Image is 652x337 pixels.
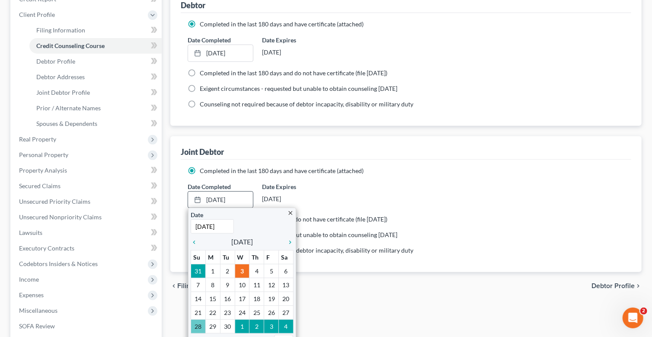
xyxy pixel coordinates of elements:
[623,308,643,328] iframe: Intercom live chat
[235,250,249,264] th: W
[264,306,279,320] td: 26
[19,229,42,236] span: Lawsuits
[264,250,279,264] th: F
[29,38,162,54] a: Credit Counseling Course
[200,20,364,28] span: Completed in the last 180 days and have certificate (attached)
[235,306,249,320] td: 24
[282,237,294,247] a: chevron_right
[191,219,234,234] input: 1/1/2013
[205,292,220,306] td: 15
[264,292,279,306] td: 19
[36,104,101,112] span: Prior / Alternate Names
[12,163,162,178] a: Property Analysis
[200,69,387,77] span: Completed in the last 180 days and do not have certificate (file [DATE])
[220,292,235,306] td: 16
[279,306,294,320] td: 27
[220,250,235,264] th: Tu
[235,320,249,334] td: 1
[12,225,162,241] a: Lawsuits
[264,264,279,278] td: 5
[191,320,206,334] td: 28
[279,320,294,334] td: 4
[279,264,294,278] td: 6
[231,237,253,247] span: [DATE]
[591,282,642,289] button: Debtor Profile chevron_right
[188,182,231,191] label: Date Completed
[36,26,85,34] span: Filing Information
[191,239,202,246] i: chevron_left
[191,278,206,292] td: 7
[19,182,61,189] span: Secured Claims
[29,85,162,100] a: Joint Debtor Profile
[200,247,413,254] span: Counseling not required because of debtor incapacity, disability or military duty
[205,320,220,334] td: 29
[29,100,162,116] a: Prior / Alternate Names
[19,213,102,221] span: Unsecured Nonpriority Claims
[200,167,364,174] span: Completed in the last 180 days and have certificate (attached)
[36,120,97,127] span: Spouses & Dependents
[19,291,44,298] span: Expenses
[279,278,294,292] td: 13
[191,264,206,278] td: 31
[220,306,235,320] td: 23
[29,69,162,85] a: Debtor Addresses
[200,100,413,108] span: Counseling not required because of debtor incapacity, disability or military duty
[191,210,203,219] label: Date
[249,264,264,278] td: 4
[264,320,279,334] td: 3
[249,306,264,320] td: 25
[36,58,75,65] span: Debtor Profile
[262,191,328,207] div: [DATE]
[249,250,264,264] th: Th
[12,178,162,194] a: Secured Claims
[19,307,58,314] span: Miscellaneous
[19,276,39,283] span: Income
[191,237,202,247] a: chevron_left
[36,42,105,49] span: Credit Counseling Course
[235,264,249,278] td: 3
[205,278,220,292] td: 8
[188,45,253,61] a: [DATE]
[36,89,90,96] span: Joint Debtor Profile
[29,22,162,38] a: Filing Information
[19,198,90,205] span: Unsecured Priority Claims
[19,151,68,158] span: Personal Property
[191,250,206,264] th: Su
[170,282,177,289] i: chevron_left
[177,282,231,289] span: Filing Information
[635,282,642,289] i: chevron_right
[191,292,206,306] td: 14
[19,11,55,18] span: Client Profile
[262,182,328,191] label: Date Expires
[200,85,397,92] span: Exigent circumstances - requested but unable to obtain counseling [DATE]
[29,54,162,69] a: Debtor Profile
[264,278,279,292] td: 12
[640,308,647,315] span: 2
[287,208,294,218] a: close
[282,239,294,246] i: chevron_right
[262,35,328,45] label: Date Expires
[205,264,220,278] td: 1
[220,320,235,334] td: 30
[36,73,85,80] span: Debtor Addresses
[249,292,264,306] td: 18
[19,260,98,267] span: Codebtors Insiders & Notices
[220,264,235,278] td: 2
[12,318,162,334] a: SOFA Review
[262,45,328,60] div: [DATE]
[12,194,162,209] a: Unsecured Priority Claims
[279,250,294,264] th: Sa
[205,306,220,320] td: 22
[191,306,206,320] td: 21
[235,278,249,292] td: 10
[188,35,231,45] label: Date Completed
[591,282,635,289] span: Debtor Profile
[220,278,235,292] td: 9
[205,250,220,264] th: M
[19,244,74,252] span: Executory Contracts
[170,282,231,289] button: chevron_left Filing Information
[279,292,294,306] td: 20
[188,192,253,208] a: [DATE]
[12,209,162,225] a: Unsecured Nonpriority Claims
[235,292,249,306] td: 17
